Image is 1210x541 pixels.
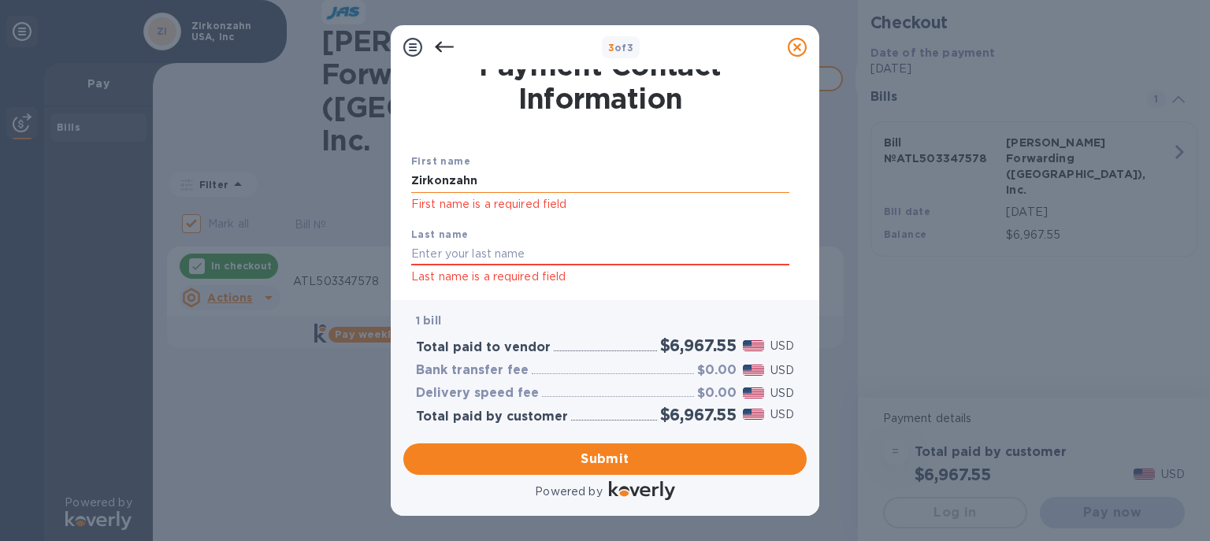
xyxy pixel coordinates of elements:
[411,243,789,266] input: Enter your last name
[411,169,789,193] input: Enter your first name
[416,409,568,424] h3: Total paid by customer
[416,340,551,355] h3: Total paid to vendor
[660,335,737,355] h2: $6,967.55
[411,268,789,286] p: Last name is a required field
[411,49,789,115] h1: Payment Contact Information
[743,409,764,420] img: USD
[697,363,737,378] h3: $0.00
[743,387,764,398] img: USD
[608,42,634,54] b: of 3
[770,406,794,423] p: USD
[403,443,807,475] button: Submit
[416,450,794,469] span: Submit
[411,228,469,240] b: Last name
[770,385,794,402] p: USD
[608,42,614,54] span: 3
[660,405,737,424] h2: $6,967.55
[743,340,764,351] img: USD
[697,386,737,401] h3: $0.00
[416,386,539,401] h3: Delivery speed fee
[411,195,789,213] p: First name is a required field
[416,314,441,327] b: 1 bill
[743,365,764,376] img: USD
[416,363,529,378] h3: Bank transfer fee
[609,481,675,500] img: Logo
[411,155,470,167] b: First name
[535,484,602,500] p: Powered by
[770,338,794,354] p: USD
[770,362,794,379] p: USD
